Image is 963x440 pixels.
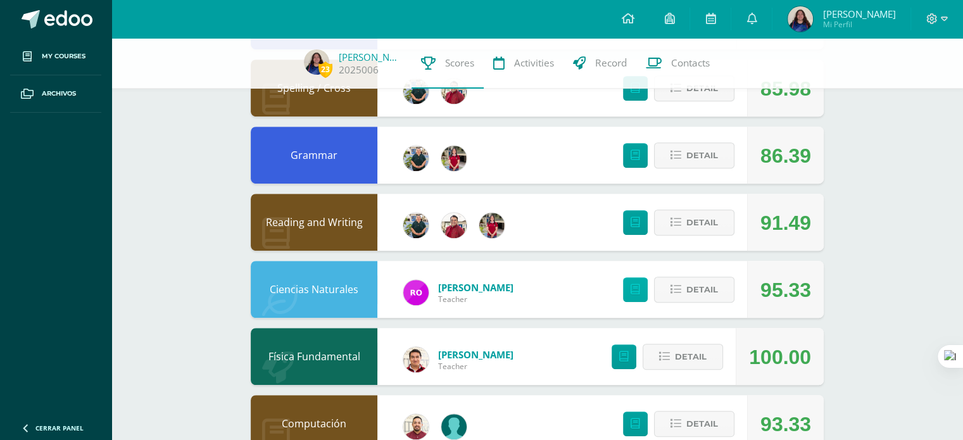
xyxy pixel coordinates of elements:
img: d3b263647c2d686994e508e2c9b90e59.png [403,146,429,171]
button: Detail [654,411,734,437]
img: e5b019aa7f8ef8ca40c9d9cad2d12463.png [403,414,429,439]
div: Reading and Writing [251,194,377,251]
img: 76b79572e868f347d82537b4f7bc2cf5.png [403,347,429,372]
a: Record [563,38,636,89]
span: 23 [318,61,332,77]
a: [PERSON_NAME] [438,281,513,294]
button: Detail [654,210,734,236]
span: Detail [675,345,707,368]
span: Detail [686,211,718,234]
a: Archivos [10,75,101,113]
div: Grammar [251,127,377,184]
a: Scores [412,38,484,89]
a: My courses [10,38,101,75]
span: Archivos [42,89,76,99]
div: 95.33 [760,261,811,318]
span: Detail [686,412,718,436]
span: Contacts [671,56,710,70]
div: Física Fundamental [251,328,377,385]
img: 9f417f221a50e53a74bb908f05c7e53d.png [441,414,467,439]
img: ea60e6a584bd98fae00485d881ebfd6b.png [441,146,467,171]
a: 2025006 [339,63,379,77]
button: Detail [643,344,723,370]
img: ea60e6a584bd98fae00485d881ebfd6b.png [479,213,505,238]
span: My courses [42,51,85,61]
span: Cerrar panel [35,424,84,432]
span: Scores [445,56,474,70]
a: Activities [484,38,563,89]
img: 08228f36aa425246ac1f75ab91e507c5.png [403,280,429,305]
img: d3b263647c2d686994e508e2c9b90e59.png [403,213,429,238]
span: Teacher [438,361,513,372]
a: Contacts [636,38,719,89]
span: [PERSON_NAME] [822,8,895,20]
span: Teacher [438,294,513,305]
div: 85.98 [760,60,811,117]
div: 86.39 [760,127,811,184]
span: Detail [686,278,718,301]
img: 02fc95f1cea7a14427fa6a2cfa2f001c.png [304,49,329,75]
button: Detail [654,142,734,168]
div: 91.49 [760,194,811,251]
span: Record [595,56,627,70]
img: 4433c8ec4d0dcbe293dd19cfa8535420.png [441,213,467,238]
img: d3b263647c2d686994e508e2c9b90e59.png [403,79,429,104]
button: Detail [654,277,734,303]
img: 02fc95f1cea7a14427fa6a2cfa2f001c.png [788,6,813,32]
div: Ciencias Naturales [251,261,377,318]
a: [PERSON_NAME] [339,51,402,63]
span: Activities [514,56,554,70]
div: 100.00 [749,329,811,386]
span: Detail [686,144,718,167]
img: 4433c8ec4d0dcbe293dd19cfa8535420.png [441,79,467,104]
a: [PERSON_NAME] [438,348,513,361]
span: Mi Perfil [822,19,895,30]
